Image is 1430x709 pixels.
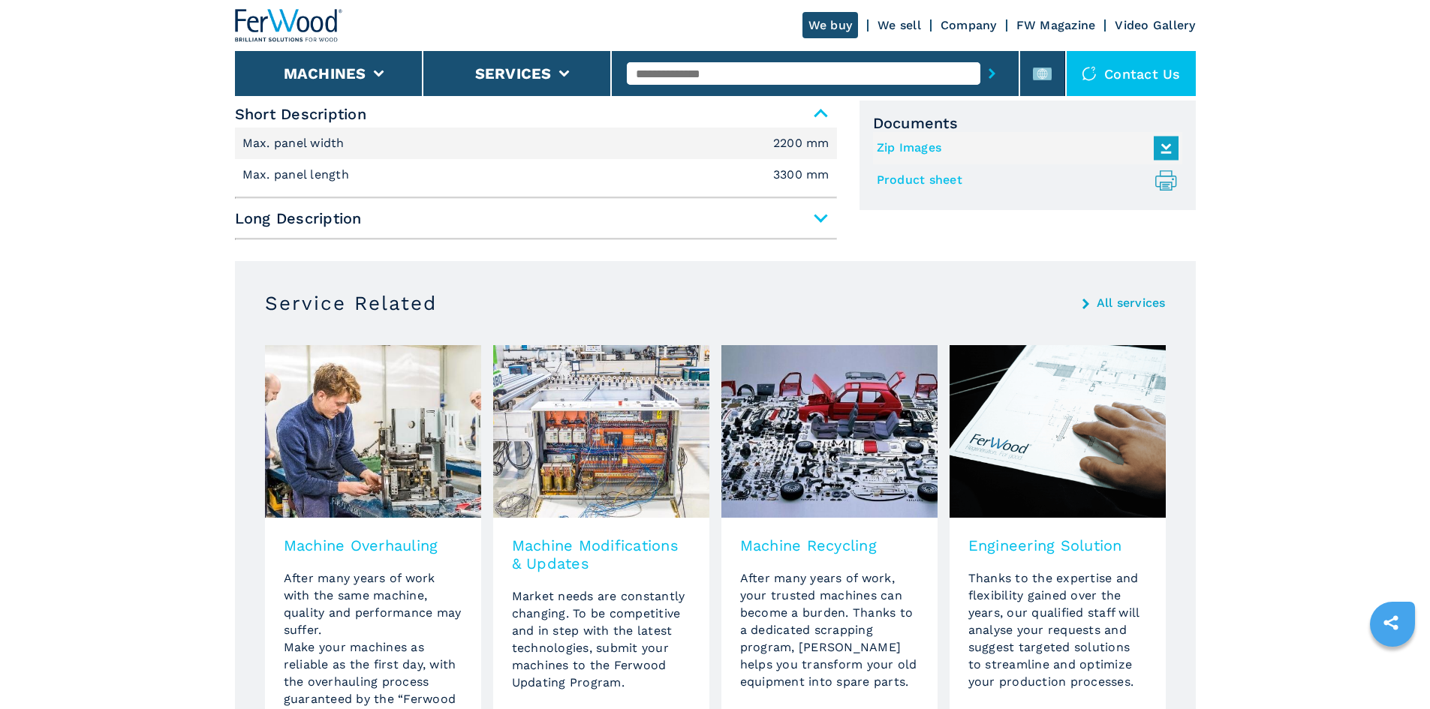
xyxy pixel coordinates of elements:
[1016,18,1096,32] a: FW Magazine
[1097,297,1166,309] a: All services
[1082,66,1097,81] img: Contact us
[235,9,343,42] img: Ferwood
[721,345,938,518] img: image
[284,536,462,554] h3: Machine Overhauling
[878,18,921,32] a: We sell
[235,205,837,232] span: Long Description
[1115,18,1195,32] a: Video Gallery
[235,128,837,191] div: Short Description
[284,65,366,83] button: Machines
[950,345,1166,518] img: image
[802,12,859,38] a: We buy
[877,168,1171,193] a: Product sheet
[877,136,1171,161] a: Zip Images
[512,536,691,572] h3: Machine Modifications & Updates
[1366,641,1419,698] iframe: Chat
[1067,51,1196,96] div: Contact us
[493,345,709,518] img: image
[242,167,354,183] p: Max. panel length
[968,571,1139,689] span: Thanks to the expertise and flexibility gained over the years, our qualified staff will analyse y...
[1372,604,1410,641] a: sharethis
[980,56,1004,91] button: submit-button
[242,135,348,152] p: Max. panel width
[941,18,997,32] a: Company
[740,571,917,689] span: After many years of work, your trusted machines can become a burden. Thanks to a dedicated scrapp...
[968,536,1147,554] h3: Engineering Solution
[235,101,837,128] span: Short Description
[873,114,1182,132] span: Documents
[773,169,829,181] em: 3300 mm
[773,137,829,149] em: 2200 mm
[740,536,919,554] h3: Machine Recycling
[512,589,685,689] span: Market needs are constantly changing. To be competitive and in step with the latest technologies,...
[265,345,481,518] img: image
[475,65,552,83] button: Services
[265,291,437,315] h3: Service Related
